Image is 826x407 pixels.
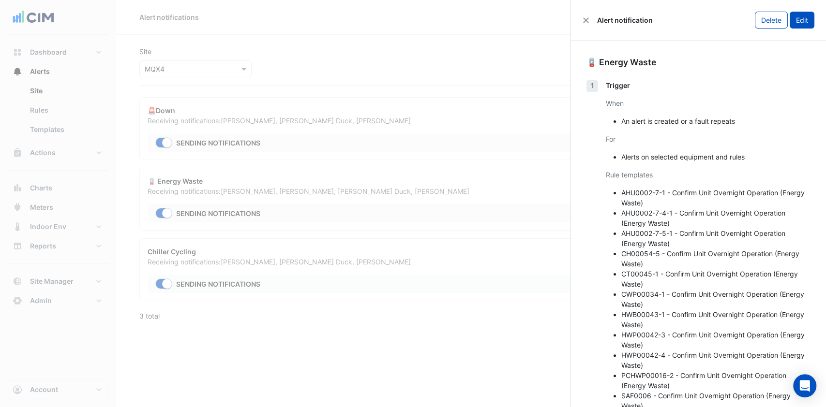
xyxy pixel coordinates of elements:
[793,374,816,397] div: Open Intercom Messenger
[621,152,811,162] li: Alerts on selected equipment and rules
[606,170,811,180] div: Rule templates
[790,12,814,29] button: Edit
[621,309,811,330] li: HWB00043-1 - Confirm Unit Overnight Operation (Energy Waste)
[621,370,811,391] li: PCHWP00016-2 - Confirm Unit Overnight Operation (Energy Waste)
[621,188,811,208] li: AHU0002-7-1 - Confirm Unit Overnight Operation (Energy Waste)
[597,15,653,25] span: Alert notification
[755,12,788,29] button: Delete
[621,116,811,126] li: An alert is created or a fault repeats
[606,80,811,90] div: Trigger
[606,98,811,108] div: When
[621,248,811,269] li: CH00054-5 - Confirm Unit Overnight Operation (Energy Waste)
[621,228,811,248] li: AHU0002-7-5-1 - Confirm Unit Overnight Operation (Energy Waste)
[586,56,811,69] div: 🪫 Energy Waste
[621,289,811,309] li: CWP00034-1 - Confirm Unit Overnight Operation (Energy Waste)
[583,17,589,24] button: Close
[586,80,598,92] div: 1
[621,350,811,370] li: HWP00042-4 - Confirm Unit Overnight Operation (Energy Waste)
[621,208,811,228] li: AHU0002-7-4-1 - Confirm Unit Overnight Operation (Energy Waste)
[606,134,811,144] div: For
[621,330,811,350] li: HWP00042-3 - Confirm Unit Overnight Operation (Energy Waste)
[621,269,811,289] li: CT00045-1 - Confirm Unit Overnight Operation (Energy Waste)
